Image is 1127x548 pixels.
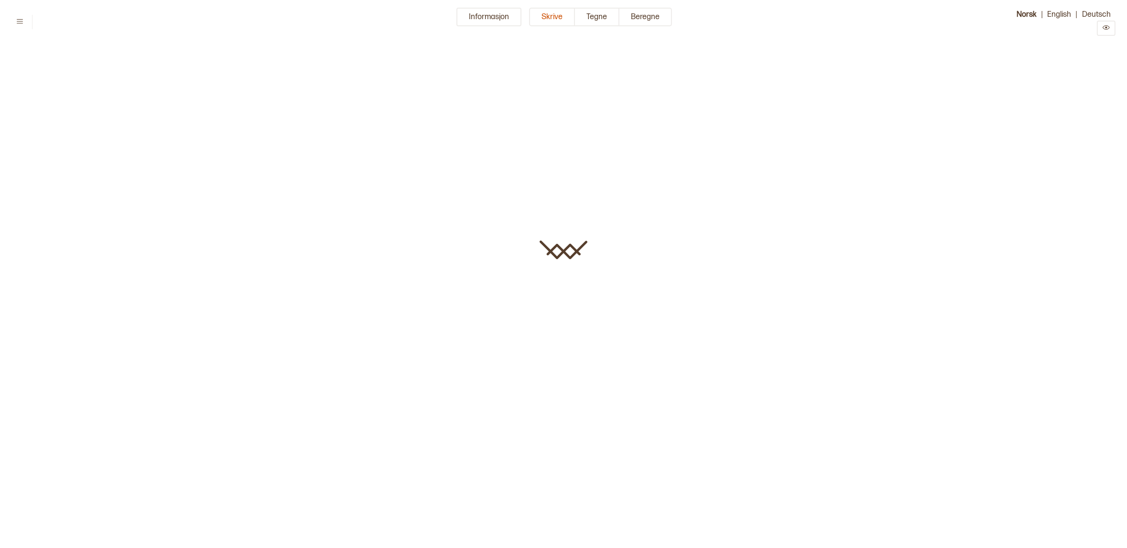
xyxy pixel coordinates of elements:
a: Skrive [529,8,575,36]
a: Beregne [619,8,672,36]
button: Tegne [575,8,619,26]
div: | | [996,8,1116,36]
button: English [1043,8,1076,21]
button: Skrive [529,8,575,26]
a: Tegne [575,8,619,36]
button: Norsk [1012,8,1041,21]
button: Preview [1097,21,1116,36]
button: Informasjon [456,8,521,26]
a: Preview [1097,24,1116,33]
button: Beregne [619,8,672,26]
svg: Preview [1103,24,1110,31]
button: Deutsch [1077,8,1116,21]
